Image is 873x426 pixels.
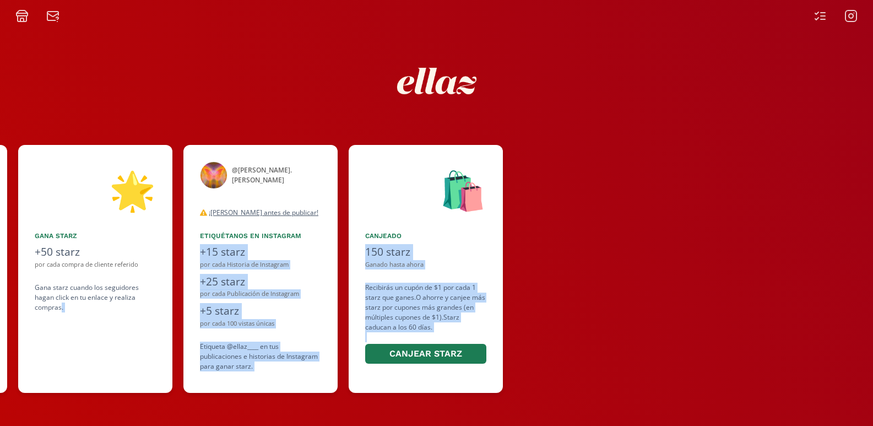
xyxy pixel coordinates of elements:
[365,344,486,364] button: Canjear starz
[200,303,321,319] div: +5 starz
[387,31,486,131] img: nKmKAABZpYV7
[200,319,321,328] div: por cada 100 vistas únicas
[35,161,156,218] div: 🌟
[35,231,156,241] div: Gana starz
[200,274,321,290] div: +25 starz
[209,208,318,217] u: ¡[PERSON_NAME] antes de publicar!
[35,283,156,312] div: Gana starz cuando los seguidores hagan click en tu enlace y realiza compras .
[365,231,486,241] div: Canjeado
[35,260,156,269] div: por cada compra de cliente referido
[200,260,321,269] div: por cada Historia de Instagram
[200,231,321,241] div: Etiquétanos en Instagram
[365,161,486,218] div: 🛍️
[35,244,156,260] div: +50 starz
[200,342,321,371] div: Etiqueta @ellaz____ en tus publicaciones e historias de Instagram para ganar starz.
[200,244,321,260] div: +15 starz
[365,244,486,260] div: 150 starz
[232,165,321,185] div: @ [PERSON_NAME].[PERSON_NAME]
[200,289,321,299] div: por cada Publicación de Instagram
[365,260,486,269] div: Ganado hasta ahora
[200,161,227,189] img: 355290117_6441669875925291_6931941137007987740_n.jpg
[365,283,486,366] div: Recibirás un cupón de $1 por cada 1 starz que ganes. O ahorre y canjee más starz por cupones más ...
